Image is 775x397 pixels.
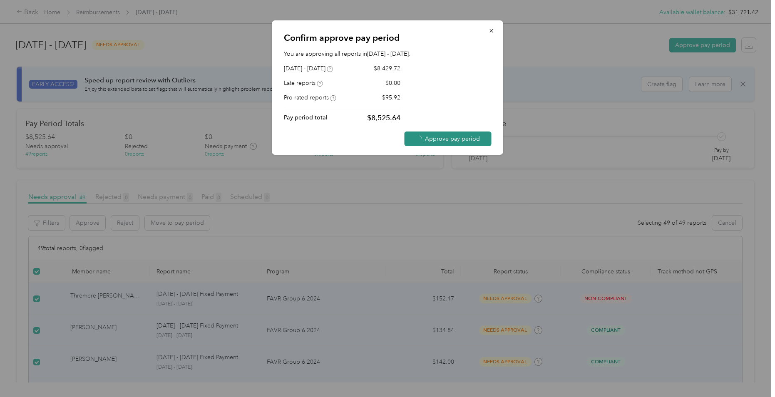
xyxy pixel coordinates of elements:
[284,50,492,58] p: You are approving all reports in [DATE] - [DATE] .
[728,350,775,397] iframe: Everlance-gr Chat Button Frame
[405,132,492,146] button: Approve pay period
[284,93,336,102] div: Pro-rated reports
[284,113,328,122] p: Pay period total
[382,93,400,102] p: $95.92
[284,32,492,44] p: Confirm approve pay period
[284,64,333,73] div: [DATE] - [DATE]
[374,64,400,73] p: $8,429.72
[385,79,400,87] p: $0.00
[367,113,400,123] p: $8,525.64
[284,79,323,87] div: Late reports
